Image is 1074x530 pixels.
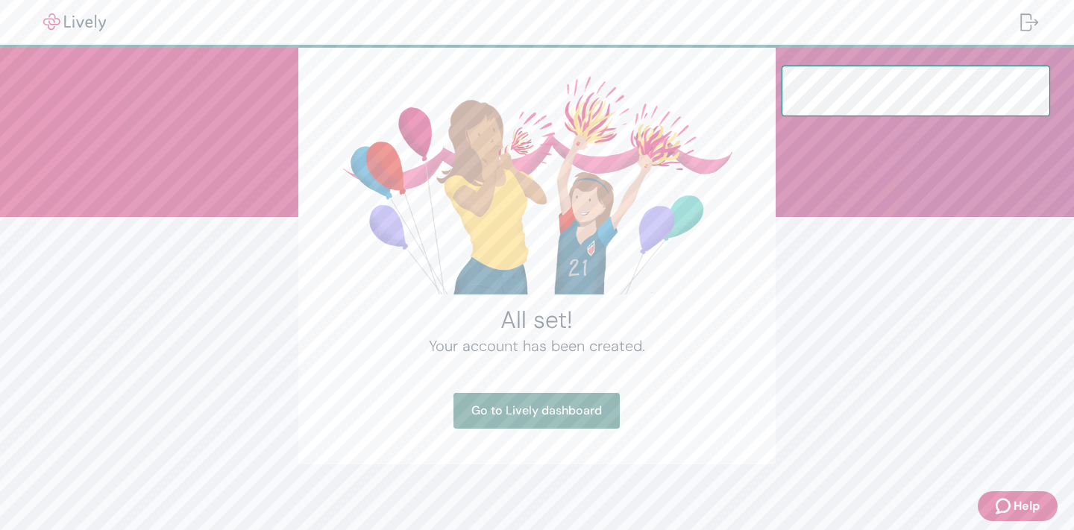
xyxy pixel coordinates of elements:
h4: Your account has been created. [334,335,740,357]
a: Go to Lively dashboard [453,393,620,429]
svg: Zendesk support icon [996,497,1014,515]
button: Log out [1008,4,1050,40]
h2: All set! [334,305,740,335]
img: Lively [33,13,116,31]
span: Help [1014,497,1040,515]
button: Zendesk support iconHelp [978,491,1058,521]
